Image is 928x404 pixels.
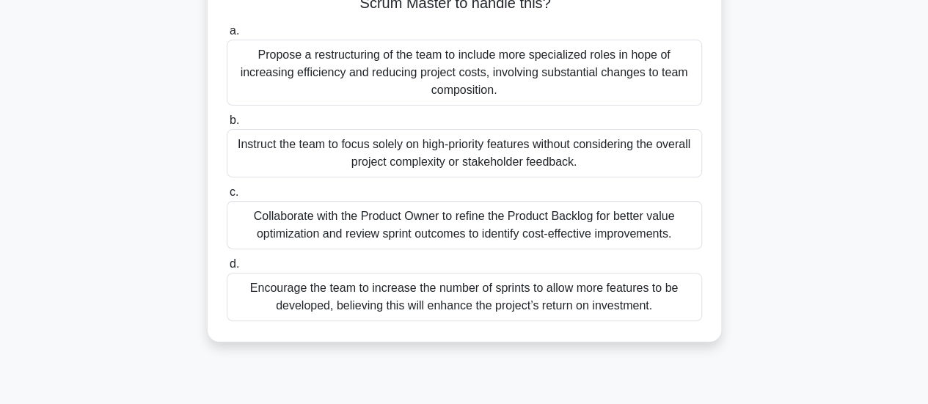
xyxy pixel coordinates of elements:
div: Instruct the team to focus solely on high-priority features without considering the overall proje... [227,129,702,177]
span: b. [230,114,239,126]
div: Propose a restructuring of the team to include more specialized roles in hope of increasing effic... [227,40,702,106]
span: d. [230,257,239,270]
div: Collaborate with the Product Owner to refine the Product Backlog for better value optimization an... [227,201,702,249]
div: Encourage the team to increase the number of sprints to allow more features to be developed, beli... [227,273,702,321]
span: c. [230,186,238,198]
span: a. [230,24,239,37]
